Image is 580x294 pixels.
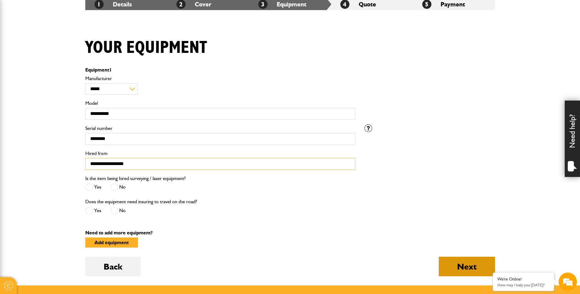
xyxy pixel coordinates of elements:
[85,68,355,72] p: Equipment
[94,1,132,8] a: 1Details
[85,76,355,81] label: Manufacturer
[85,257,141,276] button: Back
[85,101,355,106] label: Model
[109,67,112,73] span: 1
[176,1,212,8] a: 2Cover
[100,3,115,18] div: Minimize live chat window
[85,207,101,215] label: Yes
[8,57,112,70] input: Enter your last name
[439,257,495,276] button: Next
[565,101,580,177] div: Need help?
[85,199,197,204] label: Does the equipment need insuring to travel on the road?
[32,34,103,42] div: Chat with us now
[8,93,112,106] input: Enter your phone number
[85,176,186,181] label: Is the item being hired surveying / laser equipment?
[85,151,355,156] label: Hired from
[85,38,207,58] h1: Your equipment
[497,283,549,287] p: How may I help you today?
[85,126,355,131] label: Serial number
[85,237,138,248] button: Add equipment
[10,34,26,42] img: d_20077148190_company_1631870298795_20077148190
[110,207,126,215] label: No
[8,111,112,183] textarea: Type your message and hit 'Enter'
[8,75,112,88] input: Enter your email address
[85,230,495,235] p: Need to add more equipment?
[85,183,101,191] label: Yes
[110,183,126,191] label: No
[497,277,549,282] div: We're Online!
[83,188,111,197] em: Start Chat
